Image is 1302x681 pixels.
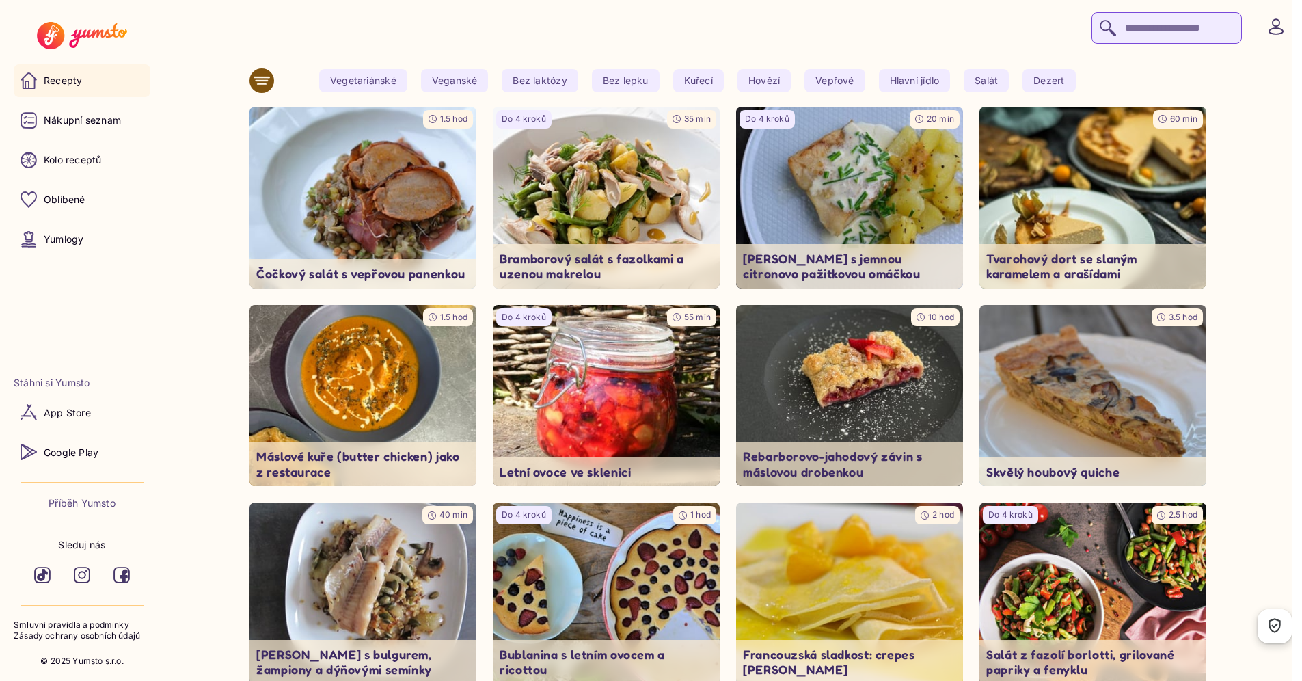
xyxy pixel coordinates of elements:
img: undefined [979,305,1206,487]
img: undefined [493,305,720,487]
p: Máslové kuře (butter chicken) jako z restaurace [256,449,470,479]
yumsto-tag: Vegetariánské [319,69,407,92]
yumsto-tag: Dezert [1022,69,1075,92]
p: Oblíbené [44,193,85,206]
img: undefined [736,305,963,487]
p: Salát z fazolí borlotti, grilované papriky a fenyklu [986,647,1199,678]
yumsto-tag: Vepřové [804,69,865,92]
yumsto-tag: Salát [964,69,1009,92]
a: App Store [14,396,150,429]
a: undefinedDo 4 kroků35 minBramborový salát s fazolkami a uzenou makrelou [493,107,720,289]
a: undefined1.5 hodMáslové kuře (butter chicken) jako z restaurace [249,305,476,487]
a: undefinedDo 4 kroků20 min[PERSON_NAME] s jemnou citronovo pažitkovou omáčkou [736,107,963,289]
img: Yumsto logo [37,22,126,49]
p: Čočkový salát s vepřovou panenkou [256,266,470,282]
a: Recepty [14,64,150,97]
span: 40 min [439,509,467,520]
a: undefined10 hodRebarborovo-jahodový závin s máslovou drobenkou [736,305,963,487]
a: Smluvní pravidla a podmínky [14,619,150,631]
yumsto-tag: Kuřecí [673,69,724,92]
span: 60 min [1170,113,1197,124]
span: 55 min [684,312,711,322]
a: Google Play [14,436,150,468]
yumsto-tag: Hlavní jídlo [879,69,951,92]
p: Recepty [44,74,82,88]
p: Do 4 kroků [502,509,546,521]
span: 1 hod [690,509,711,520]
span: 3.5 hod [1169,312,1197,322]
span: 2.5 hod [1169,509,1197,520]
yumsto-tag: Hovězí [737,69,791,92]
p: [PERSON_NAME] s bulgurem, žampiony a dýňovými semínky [256,647,470,678]
p: Yumlogy [44,232,83,246]
p: Skvělý houbový quiche [986,464,1199,480]
p: Letní ovoce ve sklenici [500,464,713,480]
p: Nákupní seznam [44,113,121,127]
a: Yumlogy [14,223,150,256]
img: undefined [736,107,963,289]
a: undefined3.5 hodSkvělý houbový quiche [979,305,1206,487]
p: [PERSON_NAME] s jemnou citronovo pažitkovou omáčkou [743,251,956,282]
a: undefined1.5 hodČočkový salát s vepřovou panenkou [249,107,476,289]
p: Kolo receptů [44,153,102,167]
a: undefined60 minTvarohový dort se slaným karamelem a arašídami [979,107,1206,289]
p: Do 4 kroků [988,509,1033,521]
a: undefinedDo 4 kroků55 minLetní ovoce ve sklenici [493,305,720,487]
p: Bramborový salát s fazolkami a uzenou makrelou [500,251,713,282]
img: undefined [249,107,476,289]
img: undefined [249,305,476,487]
span: 2 hod [932,509,954,520]
span: 35 min [684,113,711,124]
p: Bublanina s letním ovocem a ricottou [500,647,713,678]
p: Rebarborovo-jahodový závin s máslovou drobenkou [743,449,956,479]
li: Stáhni si Yumsto [14,376,150,390]
a: Zásady ochrany osobních údajů [14,630,150,642]
span: 20 min [927,113,954,124]
a: Oblíbené [14,183,150,216]
p: Google Play [44,446,98,459]
p: Sleduj nás [58,538,105,552]
yumsto-tag: Bez lepku [592,69,660,92]
p: App Store [44,406,91,420]
p: Do 4 kroků [745,113,789,125]
a: Příběh Yumsto [49,496,116,510]
img: undefined [979,107,1206,289]
span: 1.5 hod [440,312,467,322]
a: Nákupní seznam [14,104,150,137]
p: Do 4 kroků [502,312,546,323]
yumsto-tag: Bez laktózy [502,69,578,92]
p: Tvarohový dort se slaným karamelem a arašídami [986,251,1199,282]
span: 10 hod [928,312,954,322]
p: Do 4 kroků [502,113,546,125]
p: © 2025 Yumsto s.r.o. [40,656,124,667]
yumsto-tag: Veganské [421,69,489,92]
a: Kolo receptů [14,144,150,176]
img: undefined [493,107,720,289]
span: 1.5 hod [440,113,467,124]
p: Francouzská sladkost: crepes [PERSON_NAME] [743,647,956,678]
